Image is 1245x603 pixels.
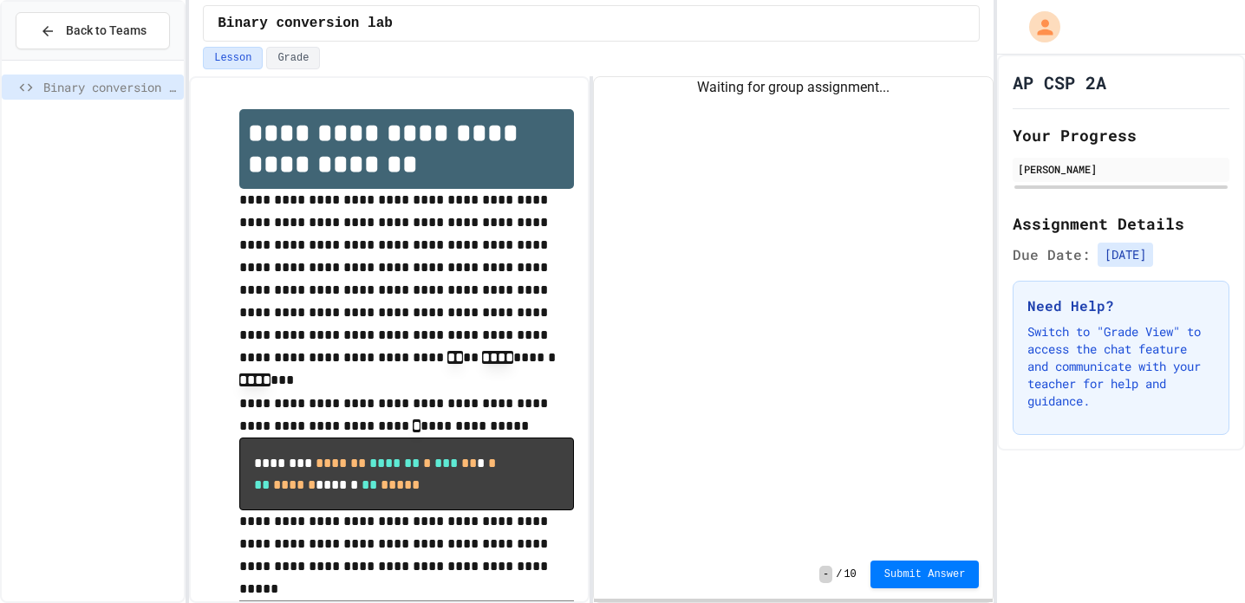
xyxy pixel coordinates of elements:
h2: Assignment Details [1013,211,1229,236]
div: Waiting for group assignment... [594,77,993,98]
button: Back to Teams [16,12,170,49]
button: Lesson [203,47,263,69]
p: Switch to "Grade View" to access the chat feature and communicate with your teacher for help and ... [1027,323,1215,410]
h2: Your Progress [1013,123,1229,147]
span: 10 [844,567,856,581]
button: Grade [266,47,320,69]
span: Binary conversion lab [43,78,177,96]
span: Due Date: [1013,244,1091,265]
span: Binary conversion lab [218,13,393,34]
button: Submit Answer [870,561,980,588]
h3: Need Help? [1027,295,1215,316]
div: My Account [1011,7,1065,47]
span: [DATE] [1098,243,1153,267]
span: / [836,567,842,581]
h1: AP CSP 2A [1013,70,1106,94]
span: - [819,566,832,583]
span: Back to Teams [66,22,147,40]
span: Submit Answer [884,567,966,581]
div: [PERSON_NAME] [1018,161,1224,177]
